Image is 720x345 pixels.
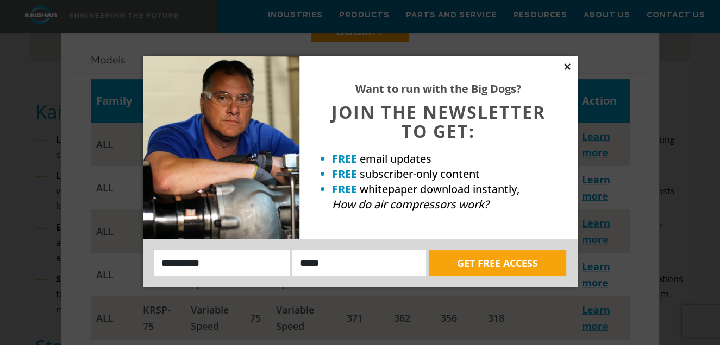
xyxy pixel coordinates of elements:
[332,167,357,181] strong: FREE
[355,81,522,96] strong: Want to run with the Big Dogs?
[292,250,426,276] input: Email
[360,151,431,166] span: email updates
[154,250,290,276] input: Name:
[360,182,519,196] span: whitepaper download instantly,
[332,197,489,212] em: How do air compressors work?
[331,100,546,143] span: JOIN THE NEWSLETTER TO GET:
[429,250,566,276] button: GET FREE ACCESS
[332,151,357,166] strong: FREE
[360,167,480,181] span: subscriber-only content
[562,62,572,72] button: Close
[332,182,357,196] strong: FREE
